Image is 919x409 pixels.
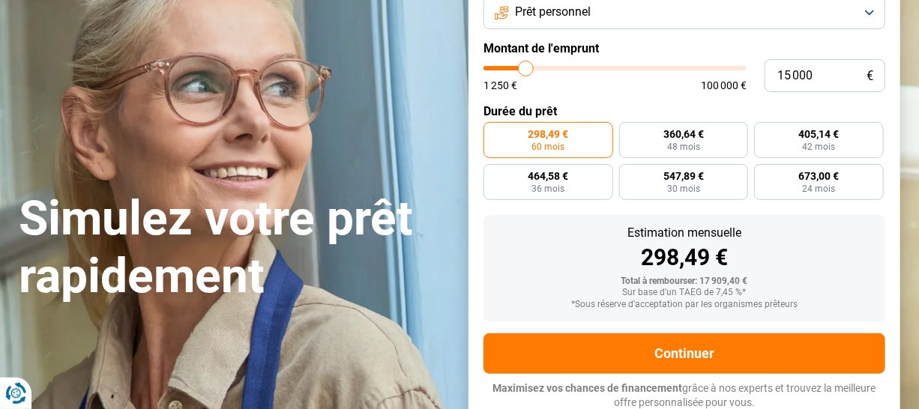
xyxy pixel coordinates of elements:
[803,184,836,193] span: 24 mois
[528,171,568,181] span: 464,58 €
[867,70,873,82] span: €
[495,227,873,239] div: Estimation mensuelle
[483,104,885,118] label: Durée du prêt
[799,171,840,181] span: 673,00 €
[663,129,704,139] span: 360,64 €
[531,184,564,193] span: 36 mois
[483,333,885,374] button: Continuer
[483,80,517,91] span: 1 250 €
[701,80,747,91] span: 100 000 €
[495,276,873,287] div: Total à rembourser: 17 909,40 €
[483,41,885,55] label: Montant de l'emprunt
[663,171,704,181] span: 547,89 €
[803,142,836,151] span: 42 mois
[495,246,873,269] div: 298,49 €
[495,288,873,298] div: Sur base d'un TAEG de 7,45 %*
[528,129,568,139] span: 298,49 €
[531,142,564,151] span: 60 mois
[493,382,683,394] span: Maximisez vos chances de financement
[667,184,700,193] span: 30 mois
[667,142,700,151] span: 48 mois
[799,129,840,139] span: 405,14 €
[495,300,873,310] div: *Sous réserve d'acceptation par les organismes prêteurs
[515,4,591,20] span: Prêt personnel
[19,190,451,306] h1: Simulez votre prêt rapidement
